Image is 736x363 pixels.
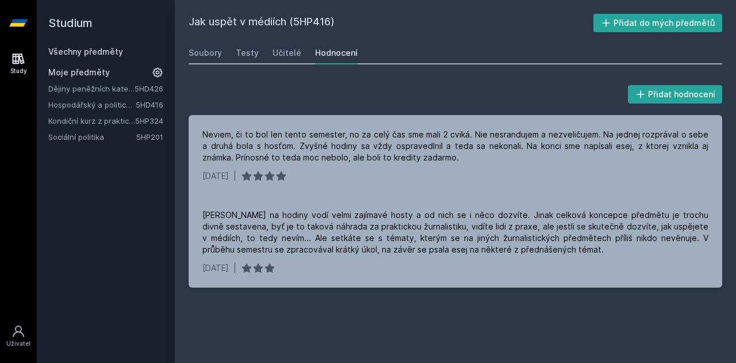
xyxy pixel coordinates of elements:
[236,41,259,64] a: Testy
[48,67,110,78] span: Moje předměty
[315,41,358,64] a: Hodnocení
[315,47,358,59] div: Hodnocení
[2,319,34,354] a: Uživatel
[136,100,163,109] a: 5HD416
[273,41,301,64] a: Učitelé
[48,47,123,56] a: Všechny předměty
[189,14,593,32] h2: Jak uspět v médiích (5HP416)
[273,47,301,59] div: Učitelé
[136,132,163,142] a: 5HP201
[628,85,723,104] button: Přidat hodnocení
[48,83,135,94] a: Dějiny peněžních kategorií a institucí
[202,262,229,274] div: [DATE]
[202,209,708,255] div: [PERSON_NAME] na hodiny vodí velmi zajímavé hosty a od nich se i něco dozvíte. Jinak celková konc...
[189,41,222,64] a: Soubory
[48,99,136,110] a: Hospodářský a politický vývoj Evropy ve 20.století
[233,262,236,274] div: |
[135,116,163,125] a: 5HP324
[202,129,708,163] div: Neviem, či to bol len tento semester, no za celý čas sme mali 2 cviká. Nie nesrandujem a nezvelič...
[202,170,229,182] div: [DATE]
[593,14,723,32] button: Přidat do mých předmětů
[10,67,27,75] div: Study
[6,339,30,348] div: Uživatel
[233,170,236,182] div: |
[236,47,259,59] div: Testy
[135,84,163,93] a: 5HD426
[2,46,34,81] a: Study
[48,115,135,127] a: Kondiční kurz z praktické hospodářské politiky
[48,131,136,143] a: Sociální politika
[189,47,222,59] div: Soubory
